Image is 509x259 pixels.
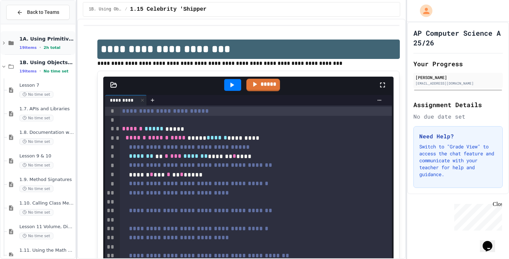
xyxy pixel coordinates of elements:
[419,143,497,178] p: Switch to "Grade View" to access the chat feature and communicate with your teacher for help and ...
[413,112,503,121] div: No due date set
[413,100,503,110] h2: Assignment Details
[19,185,53,192] span: No time set
[413,28,503,48] h1: AP Computer Science A 25/26
[480,231,502,252] iframe: chat widget
[413,59,503,69] h2: Your Progress
[19,138,53,145] span: No time set
[19,162,53,169] span: No time set
[27,9,59,16] span: Back to Teams
[125,7,127,12] span: /
[130,5,207,14] span: 1.15 Celebrity 'Shipper
[44,69,69,74] span: No time set
[19,36,74,42] span: 1A. Using Primitives
[413,3,434,19] div: My Account
[415,81,501,86] div: [EMAIL_ADDRESS][DOMAIN_NAME]
[19,248,74,253] span: 1.11. Using the Math Class
[3,3,48,44] div: Chat with us now!Close
[19,233,53,239] span: No time set
[451,201,502,231] iframe: chat widget
[19,83,74,88] span: Lesson 7
[19,177,74,183] span: 1.9. Method Signatures
[6,5,70,20] button: Back to Teams
[19,209,53,216] span: No time set
[19,91,53,98] span: No time set
[19,69,37,74] span: 19 items
[415,74,501,80] div: [PERSON_NAME]
[19,106,74,112] span: 1.7. APIs and Libraries
[19,115,53,121] span: No time set
[44,45,61,50] span: 2h total
[19,200,74,206] span: 1.10. Calling Class Methods
[19,45,37,50] span: 19 items
[89,7,122,12] span: 1B. Using Objects and Methods
[19,224,74,230] span: Lesson 11 Volume, Distance, & Quadratic Formula
[40,68,41,74] span: •
[419,132,497,140] h3: Need Help?
[40,45,41,50] span: •
[19,153,74,159] span: Lesson 9 & 10
[19,59,74,66] span: 1B. Using Objects and Methods
[19,130,74,136] span: 1.8. Documentation with Comments and Preconditions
